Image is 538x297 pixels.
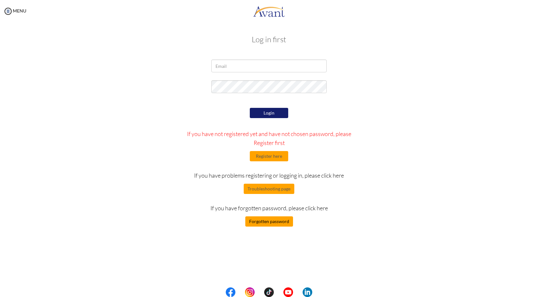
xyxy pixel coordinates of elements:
button: Login [250,108,288,118]
h3: Log in first [86,35,452,44]
img: li.png [303,287,312,297]
img: icon-menu.png [3,6,13,16]
img: blank.png [235,287,245,297]
img: in.png [245,287,255,297]
img: blank.png [293,287,303,297]
img: logo.png [253,2,285,21]
button: Forgotten password [245,216,293,227]
a: MENU [3,8,26,13]
img: fb.png [226,287,235,297]
p: If you have forgotten password, please click here [180,204,358,213]
p: If you have not registered yet and have not chosen password, please Register first [180,129,358,147]
button: Troubleshooting page [244,184,294,194]
img: blank.png [255,287,264,297]
button: Register here [250,151,288,161]
img: yt.png [283,287,293,297]
img: tt.png [264,287,274,297]
input: Email [211,60,327,72]
p: If you have problems registering or logging in, please click here [180,171,358,180]
img: blank.png [274,287,283,297]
